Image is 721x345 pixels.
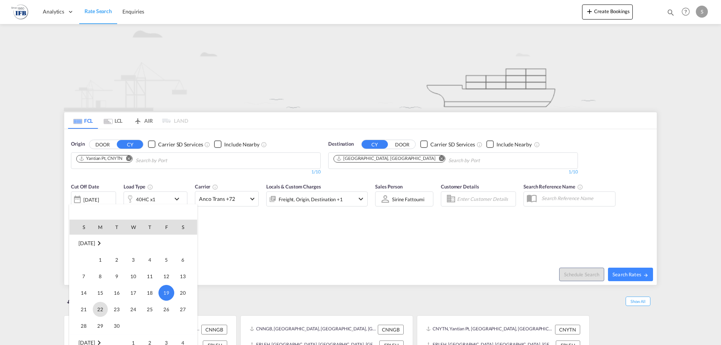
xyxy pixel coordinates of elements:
span: 5 [159,252,174,267]
td: Saturday September 6 2025 [175,252,197,268]
td: Tuesday September 16 2025 [109,285,125,301]
td: Sunday September 14 2025 [69,285,92,301]
tr: Week 3 [69,285,197,301]
td: Monday September 1 2025 [92,252,109,268]
td: Saturday September 27 2025 [175,301,197,318]
span: 9 [109,269,124,284]
span: 26 [159,302,174,317]
th: T [142,220,158,235]
td: Wednesday September 17 2025 [125,285,142,301]
td: Sunday September 7 2025 [69,268,92,285]
tr: Week 4 [69,301,197,318]
td: September 2025 [69,235,197,252]
span: 11 [142,269,157,284]
span: 24 [126,302,141,317]
span: 3 [126,252,141,267]
span: 15 [93,285,108,300]
span: 22 [93,302,108,317]
td: Saturday September 20 2025 [175,285,197,301]
span: 14 [76,285,91,300]
td: Monday September 29 2025 [92,318,109,334]
td: Tuesday September 23 2025 [109,301,125,318]
span: 17 [126,285,141,300]
td: Monday September 8 2025 [92,268,109,285]
th: T [109,220,125,235]
tr: Week undefined [69,235,197,252]
td: Saturday September 13 2025 [175,268,197,285]
span: 18 [142,285,157,300]
span: 19 [158,285,174,301]
td: Wednesday September 24 2025 [125,301,142,318]
tr: Week 2 [69,268,197,285]
span: 12 [159,269,174,284]
td: Thursday September 4 2025 [142,252,158,268]
td: Tuesday September 30 2025 [109,318,125,334]
td: Tuesday September 9 2025 [109,268,125,285]
span: 2 [109,252,124,267]
td: Thursday September 18 2025 [142,285,158,301]
td: Monday September 15 2025 [92,285,109,301]
td: Friday September 12 2025 [158,268,175,285]
tr: Week 5 [69,318,197,334]
td: Friday September 5 2025 [158,252,175,268]
span: 23 [109,302,124,317]
th: M [92,220,109,235]
th: S [175,220,197,235]
td: Sunday September 28 2025 [69,318,92,334]
td: Friday September 26 2025 [158,301,175,318]
span: 6 [175,252,190,267]
span: 16 [109,285,124,300]
span: 29 [93,318,108,333]
span: 10 [126,269,141,284]
td: Tuesday September 2 2025 [109,252,125,268]
span: [DATE] [78,240,95,246]
span: 1 [93,252,108,267]
th: F [158,220,175,235]
span: 27 [175,302,190,317]
span: 13 [175,269,190,284]
span: 7 [76,269,91,284]
span: 30 [109,318,124,333]
th: W [125,220,142,235]
span: 28 [76,318,91,333]
td: Monday September 22 2025 [92,301,109,318]
span: 4 [142,252,157,267]
span: 20 [175,285,190,300]
td: Wednesday September 3 2025 [125,252,142,268]
th: S [69,220,92,235]
td: Thursday September 25 2025 [142,301,158,318]
span: 21 [76,302,91,317]
td: Wednesday September 10 2025 [125,268,142,285]
span: 8 [93,269,108,284]
span: 25 [142,302,157,317]
tr: Week 1 [69,252,197,268]
td: Friday September 19 2025 [158,285,175,301]
td: Sunday September 21 2025 [69,301,92,318]
td: Thursday September 11 2025 [142,268,158,285]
